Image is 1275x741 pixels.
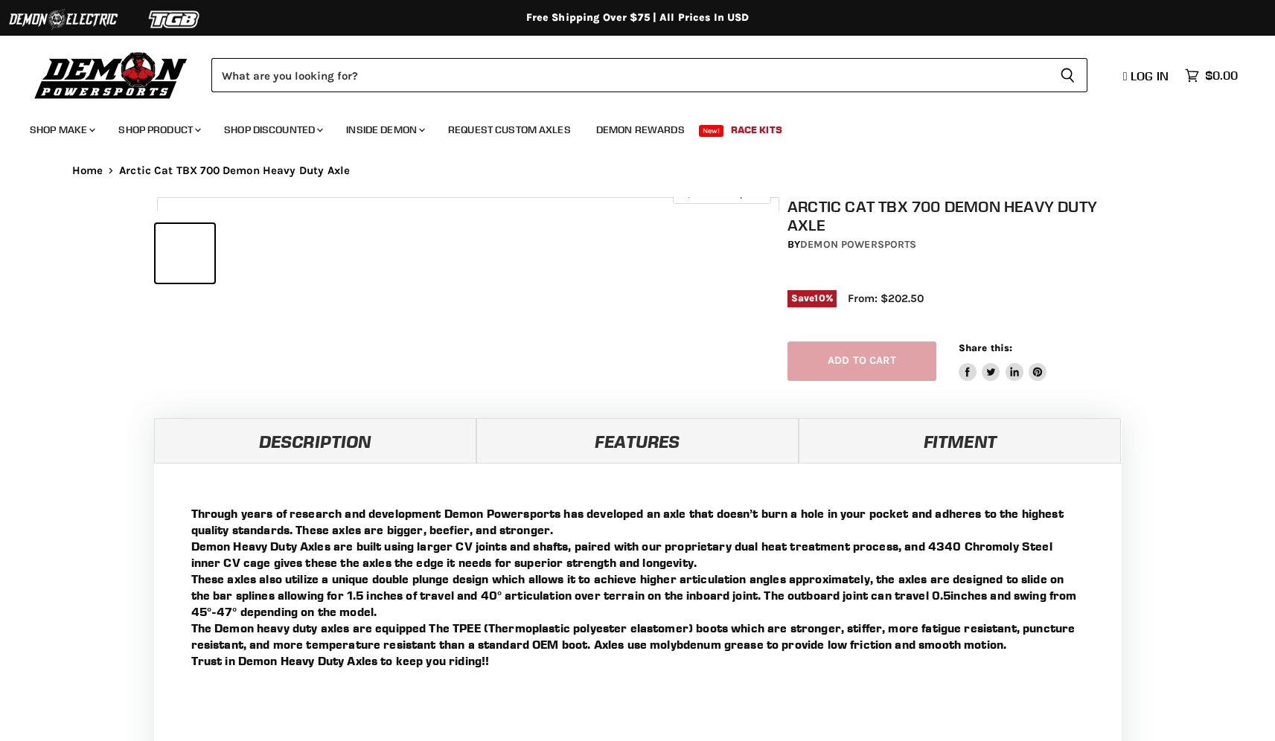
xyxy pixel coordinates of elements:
span: 10 [814,292,825,304]
div: by [787,237,1127,253]
span: From: $202.50 [848,292,924,305]
a: Description [154,418,476,463]
form: Product [211,58,1087,92]
img: Demon Powersports [30,48,193,101]
span: Share this: [959,342,1012,353]
a: Features [476,418,799,463]
a: Demon Rewards [585,115,696,145]
nav: Breadcrumbs [42,164,1233,177]
div: Free Shipping Over $75 | All Prices In USD [42,11,1233,25]
span: $0.00 [1205,68,1238,83]
a: Shop Product [107,115,210,145]
img: TGB Logo 2 [119,5,231,33]
a: Home [72,164,103,177]
a: Shop Make [19,115,104,145]
button: IMAGE thumbnail [282,224,341,283]
ul: Main menu [19,109,1234,145]
button: IMAGE thumbnail [219,224,278,283]
a: Demon Powersports [800,238,916,251]
img: Demon Electric Logo 2 [7,5,119,33]
input: Search [211,58,1048,92]
a: $0.00 [1177,65,1245,86]
a: Race Kits [720,115,793,145]
h1: Arctic Cat TBX 700 Demon Heavy Duty Axle [787,197,1127,234]
p: Through years of research and development Demon Powersports has developed an axle that doesn’t bu... [191,505,1084,669]
aside: Share this: [959,341,1047,381]
span: Save % [787,290,837,307]
a: Inside Demon [335,115,434,145]
a: Log in [1116,69,1177,83]
span: Arctic Cat TBX 700 Demon Heavy Duty Axle [119,164,350,177]
a: Request Custom Axles [437,115,582,145]
a: Shop Discounted [213,115,332,145]
a: Fitment [799,418,1121,463]
span: Click to expand [680,187,763,199]
button: IMAGE thumbnail [156,224,214,283]
span: New! [699,125,724,137]
button: Search [1048,58,1087,92]
span: Log in [1131,68,1169,83]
